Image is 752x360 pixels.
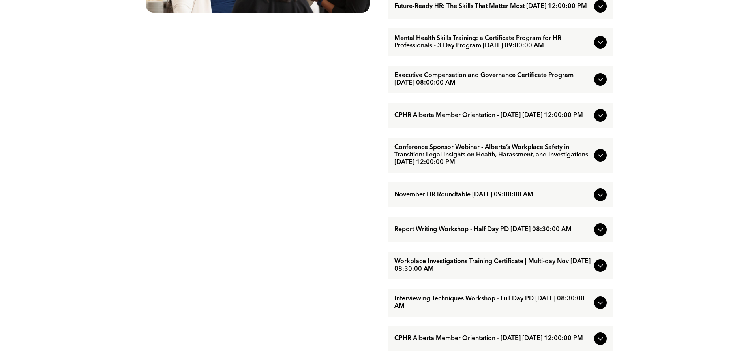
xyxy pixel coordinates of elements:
[394,72,591,87] span: Executive Compensation and Governance Certificate Program [DATE] 08:00:00 AM
[394,226,591,234] span: Report Writing Workshop - Half Day PD [DATE] 08:30:00 AM
[394,191,591,199] span: November HR Roundtable [DATE] 09:00:00 AM
[394,112,591,119] span: CPHR Alberta Member Orientation - [DATE] [DATE] 12:00:00 PM
[394,3,591,10] span: Future-Ready HR: The Skills That Matter Most [DATE] 12:00:00 PM
[394,144,591,166] span: Conference Sponsor Webinar - Alberta’s Workplace Safety in Transition: Legal Insights on Health, ...
[394,258,591,273] span: Workplace Investigations Training Certificate | Multi-day Nov [DATE] 08:30:00 AM
[394,295,591,310] span: Interviewing Techniques Workshop - Full Day PD [DATE] 08:30:00 AM
[394,35,591,50] span: Mental Health Skills Training: a Certificate Program for HR Professionals - 3 Day Program [DATE] ...
[394,335,591,343] span: CPHR Alberta Member Orientation - [DATE] [DATE] 12:00:00 PM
